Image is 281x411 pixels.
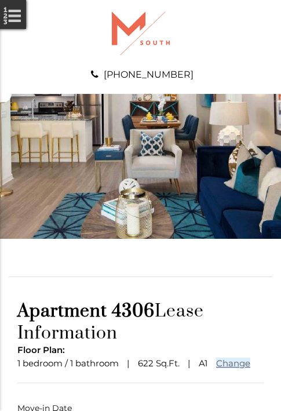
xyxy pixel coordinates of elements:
[156,358,180,369] span: Sq.Ft.
[17,344,65,355] span: Floor Plan:
[17,300,155,322] span: Apartment 4306
[199,358,207,369] span: A1
[17,300,264,344] h1: Lease Information
[17,358,119,369] span: 1 bedroom / 1 bathroom
[138,358,154,369] span: 622
[112,12,170,55] img: A graphic with a red M and the word SOUTH.
[104,69,194,80] a: [PHONE_NUMBER]
[216,358,250,369] a: Change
